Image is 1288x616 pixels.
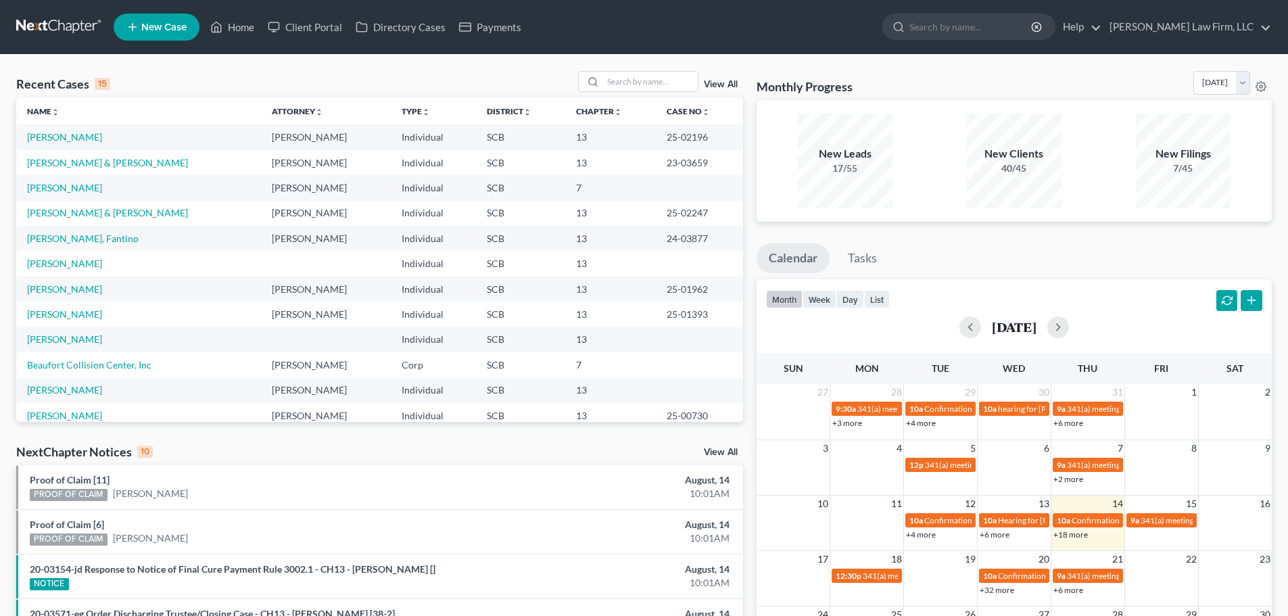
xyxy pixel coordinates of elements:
[391,378,476,403] td: Individual
[27,258,102,269] a: [PERSON_NAME]
[565,201,656,226] td: 13
[1258,551,1272,567] span: 23
[1043,440,1051,456] span: 6
[766,290,803,308] button: month
[391,277,476,302] td: Individual
[1141,515,1271,525] span: 341(a) meeting for [PERSON_NAME]
[998,571,1141,581] span: Confirmation Date for [PERSON_NAME]
[1056,15,1101,39] a: Help
[1226,362,1243,374] span: Sat
[1136,162,1231,175] div: 7/45
[476,251,565,276] td: SCB
[983,571,997,581] span: 10a
[565,378,656,403] td: 13
[963,551,977,567] span: 19
[505,563,730,576] div: August, 14
[656,277,743,302] td: 25-01962
[1053,474,1083,484] a: +2 more
[261,352,391,377] td: [PERSON_NAME]
[391,175,476,200] td: Individual
[505,576,730,590] div: 10:01AM
[452,15,528,39] a: Payments
[261,201,391,226] td: [PERSON_NAME]
[27,182,102,193] a: [PERSON_NAME]
[30,578,69,590] div: NOTICE
[204,15,261,39] a: Home
[980,585,1014,595] a: +32 more
[836,290,864,308] button: day
[656,302,743,327] td: 25-01393
[141,22,187,32] span: New Case
[1264,384,1272,400] span: 2
[27,384,102,396] a: [PERSON_NAME]
[27,359,151,371] a: Beaufort Collision Center, Inc
[27,410,102,421] a: [PERSON_NAME]
[1185,551,1198,567] span: 22
[757,78,853,95] h3: Monthly Progress
[476,327,565,352] td: SCB
[704,80,738,89] a: View All
[261,150,391,175] td: [PERSON_NAME]
[980,529,1009,540] a: +6 more
[27,283,102,295] a: [PERSON_NAME]
[261,403,391,428] td: [PERSON_NAME]
[963,496,977,512] span: 12
[1258,496,1272,512] span: 16
[476,352,565,377] td: SCB
[476,277,565,302] td: SCB
[391,201,476,226] td: Individual
[1057,571,1066,581] span: 9a
[983,515,997,525] span: 10a
[890,496,903,512] span: 11
[505,487,730,500] div: 10:01AM
[113,487,188,500] a: [PERSON_NAME]
[487,106,531,116] a: Districtunfold_more
[16,444,153,460] div: NextChapter Notices
[1037,496,1051,512] span: 13
[261,277,391,302] td: [PERSON_NAME]
[27,308,102,320] a: [PERSON_NAME]
[1136,146,1231,162] div: New Filings
[565,352,656,377] td: 7
[798,146,892,162] div: New Leads
[932,362,949,374] span: Tue
[349,15,452,39] a: Directory Cases
[1116,440,1124,456] span: 7
[30,563,435,575] a: 20-03154-jd Response to Notice of Final Cure Payment Rule 3002.1 - CH13 - [PERSON_NAME] []
[857,404,1059,414] span: 341(a) meeting for [PERSON_NAME] & [PERSON_NAME]
[476,302,565,327] td: SCB
[391,403,476,428] td: Individual
[998,515,1103,525] span: Hearing for [PERSON_NAME]
[113,531,188,545] a: [PERSON_NAME]
[565,175,656,200] td: 7
[924,404,1079,414] span: Confirmation Hearing for [PERSON_NAME]
[272,106,323,116] a: Attorneyunfold_more
[895,440,903,456] span: 4
[391,124,476,149] td: Individual
[476,150,565,175] td: SCB
[1111,496,1124,512] span: 14
[565,277,656,302] td: 13
[1053,529,1088,540] a: +18 more
[603,72,698,91] input: Search by name...
[816,551,830,567] span: 17
[832,418,862,428] a: +3 more
[27,131,102,143] a: [PERSON_NAME]
[1057,404,1066,414] span: 9a
[1190,440,1198,456] span: 8
[925,460,1055,470] span: 341(a) meeting for [PERSON_NAME]
[1053,585,1083,595] a: +6 more
[261,226,391,251] td: [PERSON_NAME]
[656,150,743,175] td: 23-03659
[816,384,830,400] span: 27
[391,251,476,276] td: Individual
[1037,551,1051,567] span: 20
[1111,551,1124,567] span: 21
[702,108,710,116] i: unfold_more
[261,175,391,200] td: [PERSON_NAME]
[757,243,830,273] a: Calendar
[1130,515,1139,525] span: 9a
[476,378,565,403] td: SCB
[1111,384,1124,400] span: 31
[983,404,997,414] span: 10a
